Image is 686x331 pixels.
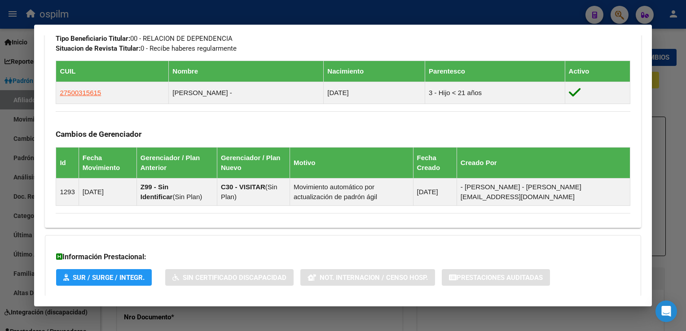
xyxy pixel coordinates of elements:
th: Fecha Movimiento [79,147,136,178]
span: 00 - RELACION DE DEPENDENCIA [56,35,233,43]
span: Prestaciones Auditadas [457,274,543,282]
span: Not. Internacion / Censo Hosp. [320,274,428,282]
strong: Z99 - Sin Identificar [141,183,173,200]
td: [PERSON_NAME] - [169,82,324,104]
th: Parentesco [425,61,565,82]
span: Sin Plan [175,193,200,200]
td: [DATE] [79,178,136,205]
button: SUR / SURGE / INTEGR. [56,269,152,286]
span: SUR / SURGE / INTEGR. [73,274,145,282]
td: - [PERSON_NAME] - [PERSON_NAME][EMAIL_ADDRESS][DOMAIN_NAME] [457,178,630,205]
td: ( ) [136,178,217,205]
th: Fecha Creado [413,147,457,178]
button: Sin Certificado Discapacidad [165,269,294,286]
h3: Información Prestacional: [56,252,629,262]
th: Id [56,147,79,178]
th: Motivo [290,147,413,178]
strong: Situacion de Revista Titular: [56,44,141,52]
th: Activo [565,61,630,82]
td: Movimiento automático por actualización de padrón ágil [290,178,413,205]
span: 27500315615 [60,89,101,96]
div: Open Intercom Messenger [655,301,677,322]
td: [DATE] [324,82,425,104]
td: 3 - Hijo < 21 años [425,82,565,104]
th: Nombre [169,61,324,82]
button: Not. Internacion / Censo Hosp. [300,269,435,286]
button: Prestaciones Auditadas [442,269,550,286]
strong: Tipo Beneficiario Titular: [56,35,130,43]
td: [DATE] [413,178,457,205]
th: Nacimiento [324,61,425,82]
span: Sin Certificado Discapacidad [183,274,286,282]
strong: C30 - VISITAR [221,183,265,191]
h3: Cambios de Gerenciador [56,129,630,139]
th: Gerenciador / Plan Anterior [136,147,217,178]
th: Creado Por [457,147,630,178]
span: 0 - Recibe haberes regularmente [56,44,237,52]
td: ( ) [217,178,290,205]
th: CUIL [56,61,169,82]
td: 1293 [56,178,79,205]
th: Gerenciador / Plan Nuevo [217,147,290,178]
span: Sin Plan [221,183,277,200]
